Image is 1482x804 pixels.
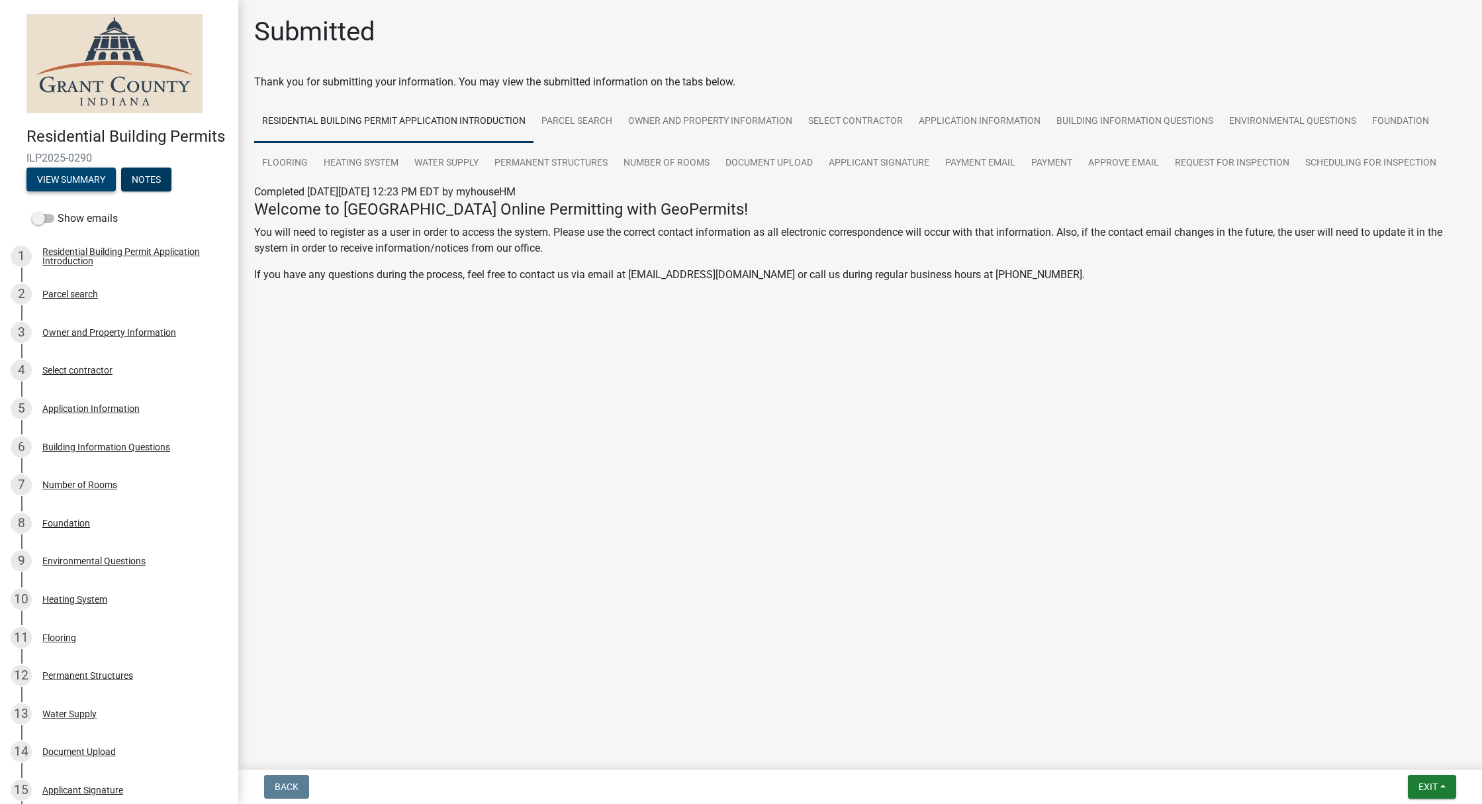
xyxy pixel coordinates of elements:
div: Water Supply [42,709,97,719]
label: Show emails [32,211,118,226]
a: Building Information Questions [1048,101,1221,143]
a: Water Supply [406,142,486,185]
a: Environmental Questions [1221,101,1364,143]
h4: Residential Building Permits [26,127,228,146]
a: Flooring [254,142,316,185]
a: Foundation [1364,101,1437,143]
a: Owner and Property Information [620,101,800,143]
div: 10 [11,589,32,610]
img: Grant County, Indiana [26,14,203,113]
a: Heating System [316,142,406,185]
a: Document Upload [718,142,821,185]
a: Applicant Signature [821,142,937,185]
a: Approve Email [1080,142,1167,185]
div: 2 [11,283,32,305]
div: 3 [11,322,32,343]
span: Back [275,781,299,792]
div: Number of Rooms [42,480,117,489]
a: Select contractor [800,101,911,143]
a: Residential Building Permit Application Introduction [254,101,533,143]
div: Flooring [42,633,76,642]
div: Heating System [42,595,107,604]
div: Residential Building Permit Application Introduction [42,247,217,266]
div: Environmental Questions [42,556,146,566]
span: ILP2025-0290 [26,152,212,164]
div: 6 [11,436,32,458]
wm-modal-confirm: Notes [121,175,171,185]
a: Application Information [911,101,1048,143]
a: Request for Inspection [1167,142,1297,185]
div: 1 [11,246,32,267]
div: 14 [11,741,32,762]
div: Permanent Structures [42,671,133,680]
span: Completed [DATE][DATE] 12:23 PM EDT by myhouseHM [254,185,516,198]
a: Number of Rooms [616,142,718,185]
div: 11 [11,627,32,648]
div: 8 [11,513,32,534]
div: Parcel search [42,289,98,299]
button: View Summary [26,168,116,191]
div: 9 [11,550,32,572]
div: Foundation [42,519,90,528]
a: Payment Email [937,142,1023,185]
p: If you have any questions during the process, feel free to contact us via email at [EMAIL_ADDRESS... [254,267,1466,283]
a: Permanent Structures [486,142,616,185]
h1: Submitted [254,16,375,48]
div: Document Upload [42,747,116,756]
span: Exit [1418,781,1438,792]
h4: Welcome to [GEOGRAPHIC_DATA] Online Permitting with GeoPermits! [254,200,1466,219]
a: Payment [1023,142,1080,185]
div: 4 [11,360,32,381]
div: Thank you for submitting your information. You may view the submitted information on the tabs below. [254,74,1466,90]
p: You will need to register as a user in order to access the system. Please use the correct contact... [254,225,1466,256]
div: 12 [11,665,32,686]
div: 7 [11,474,32,495]
button: Back [264,775,309,799]
div: Application Information [42,404,140,413]
div: 13 [11,703,32,725]
a: Scheduling for Inspection [1297,142,1444,185]
div: 15 [11,779,32,801]
div: 5 [11,398,32,419]
div: Building Information Questions [42,442,170,452]
button: Notes [121,168,171,191]
div: Select contractor [42,366,113,375]
div: Applicant Signature [42,785,123,795]
button: Exit [1408,775,1456,799]
div: Owner and Property Information [42,328,176,337]
a: Parcel search [533,101,620,143]
wm-modal-confirm: Summary [26,175,116,185]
